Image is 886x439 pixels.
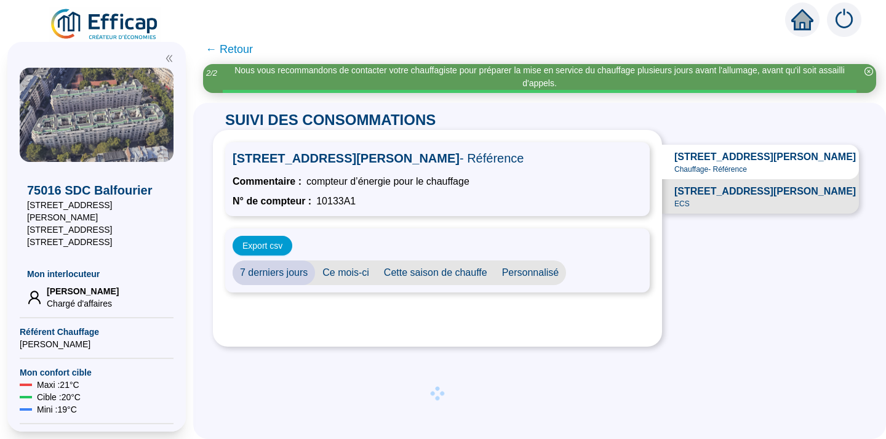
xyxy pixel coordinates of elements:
[674,150,856,164] span: [STREET_ADDRESS][PERSON_NAME]
[20,338,174,350] span: [PERSON_NAME]
[20,366,174,379] span: Mon confort cible
[27,224,166,236] span: [STREET_ADDRESS]
[864,67,873,76] span: close-circle
[20,326,174,338] span: Référent Chauffage
[49,7,161,42] img: efficap energie logo
[316,194,356,209] span: 10133A1
[206,41,253,58] span: ← Retour
[233,236,292,256] button: Export csv
[233,150,642,167] span: [STREET_ADDRESS][PERSON_NAME]
[233,194,311,209] span: N° de compteur :
[206,68,217,78] i: 2 / 2
[27,290,42,305] span: user
[495,260,567,285] span: Personnalisé
[315,260,377,285] span: Ce mois-ci
[460,151,524,165] span: - Référence
[306,174,469,189] span: compteur d’énergie pour le chauffage
[674,184,885,199] span: [STREET_ADDRESS][PERSON_NAME] - ECS
[242,240,282,252] span: Export csv
[37,379,79,391] span: Maxi : 21 °C
[47,285,119,297] span: [PERSON_NAME]
[37,403,77,416] span: Mini : 19 °C
[223,64,856,90] div: Nous vous recommandons de contacter votre chauffagiste pour préparer la mise en service du chauff...
[233,260,315,285] span: 7 derniers jours
[213,111,448,128] span: SUIVI DES CONSOMMATIONS
[27,182,166,199] span: 75016 SDC Balfourier
[27,268,166,280] span: Mon interlocuteur
[377,260,495,285] span: Cette saison de chauffe
[47,297,119,310] span: Chargé d'affaires
[674,164,747,174] span: Chauffage - Référence
[27,236,166,248] span: [STREET_ADDRESS]
[791,9,813,31] span: home
[37,391,81,403] span: Cible : 20 °C
[165,54,174,63] span: double-left
[233,174,301,189] span: Commentaire :
[827,2,861,37] img: alerts
[674,199,690,209] span: ECS
[27,199,166,224] span: [STREET_ADDRESS][PERSON_NAME]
